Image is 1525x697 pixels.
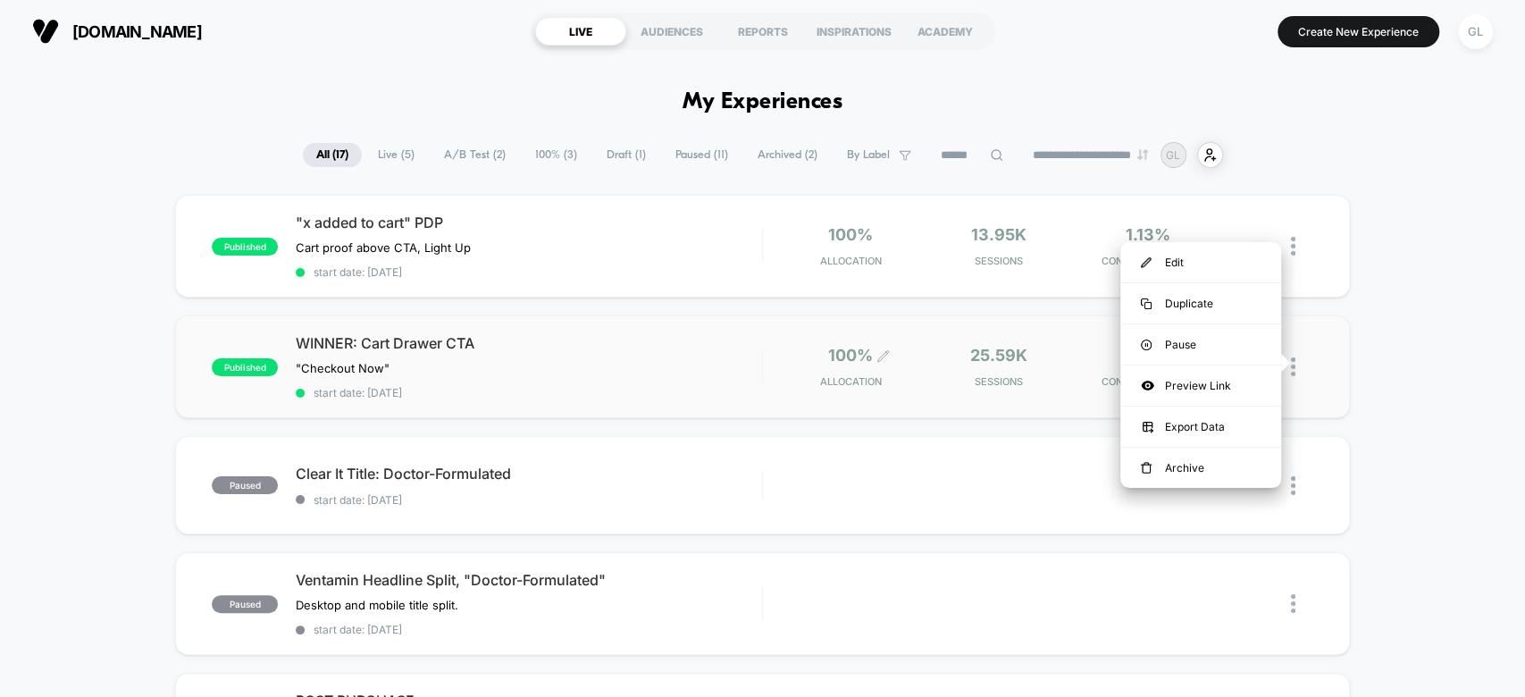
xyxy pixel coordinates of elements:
[212,476,278,494] span: paused
[1291,476,1295,495] img: close
[1120,283,1281,323] div: Duplicate
[1291,237,1295,256] img: close
[1120,324,1281,365] div: Pause
[212,238,278,256] span: published
[212,358,278,376] span: published
[1120,448,1281,488] div: Archive
[820,375,882,388] span: Allocation
[1453,13,1498,50] button: GL
[1141,462,1152,474] img: menu
[1166,148,1180,162] p: GL
[296,623,761,636] span: start date: [DATE]
[1141,340,1152,350] img: menu
[662,143,742,167] span: Paused ( 11 )
[364,143,428,167] span: Live ( 5 )
[1137,149,1148,160] img: end
[1120,242,1281,282] div: Edit
[828,346,873,365] span: 100%
[929,255,1068,267] span: Sessions
[1291,357,1295,376] img: close
[212,595,278,613] span: paused
[535,17,626,46] div: LIVE
[593,143,659,167] span: Draft ( 1 )
[1278,16,1439,47] button: Create New Experience
[1291,594,1295,613] img: close
[809,17,900,46] div: INSPIRATIONS
[296,386,761,399] span: start date: [DATE]
[683,89,842,115] h1: My Experiences
[522,143,591,167] span: 100% ( 3 )
[1077,255,1217,267] span: CONVERSION RATE
[431,143,519,167] span: A/B Test ( 2 )
[971,225,1026,244] span: 13.95k
[1077,375,1217,388] span: CONVERSION RATE
[970,346,1027,365] span: 25.59k
[626,17,717,46] div: AUDIENCES
[900,17,991,46] div: ACADEMY
[828,225,873,244] span: 100%
[1125,225,1169,244] span: 1.13%
[744,143,831,167] span: Archived ( 2 )
[296,465,761,483] span: Clear It Title: Doctor-Formulated
[1120,407,1281,447] div: Export Data
[1141,257,1152,268] img: menu
[296,571,761,589] span: Ventamin Headline Split, "Doctor-Formulated"
[303,143,362,167] span: All ( 17 )
[717,17,809,46] div: REPORTS
[296,598,458,612] span: Desktop and mobile title split.
[296,334,761,352] span: WINNER: Cart Drawer CTA
[820,255,882,267] span: Allocation
[1458,14,1493,49] div: GL
[296,214,761,231] span: "x added to cart" PDP
[1141,298,1152,309] img: menu
[296,265,761,279] span: start date: [DATE]
[929,375,1068,388] span: Sessions
[1120,365,1281,406] div: Preview Link
[296,493,761,507] span: start date: [DATE]
[847,148,890,162] span: By Label
[296,240,471,255] span: Cart proof above CTA, Light Up
[27,17,207,46] button: [DOMAIN_NAME]
[32,18,59,45] img: Visually logo
[296,361,390,375] span: "Checkout Now"
[72,22,202,41] span: [DOMAIN_NAME]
